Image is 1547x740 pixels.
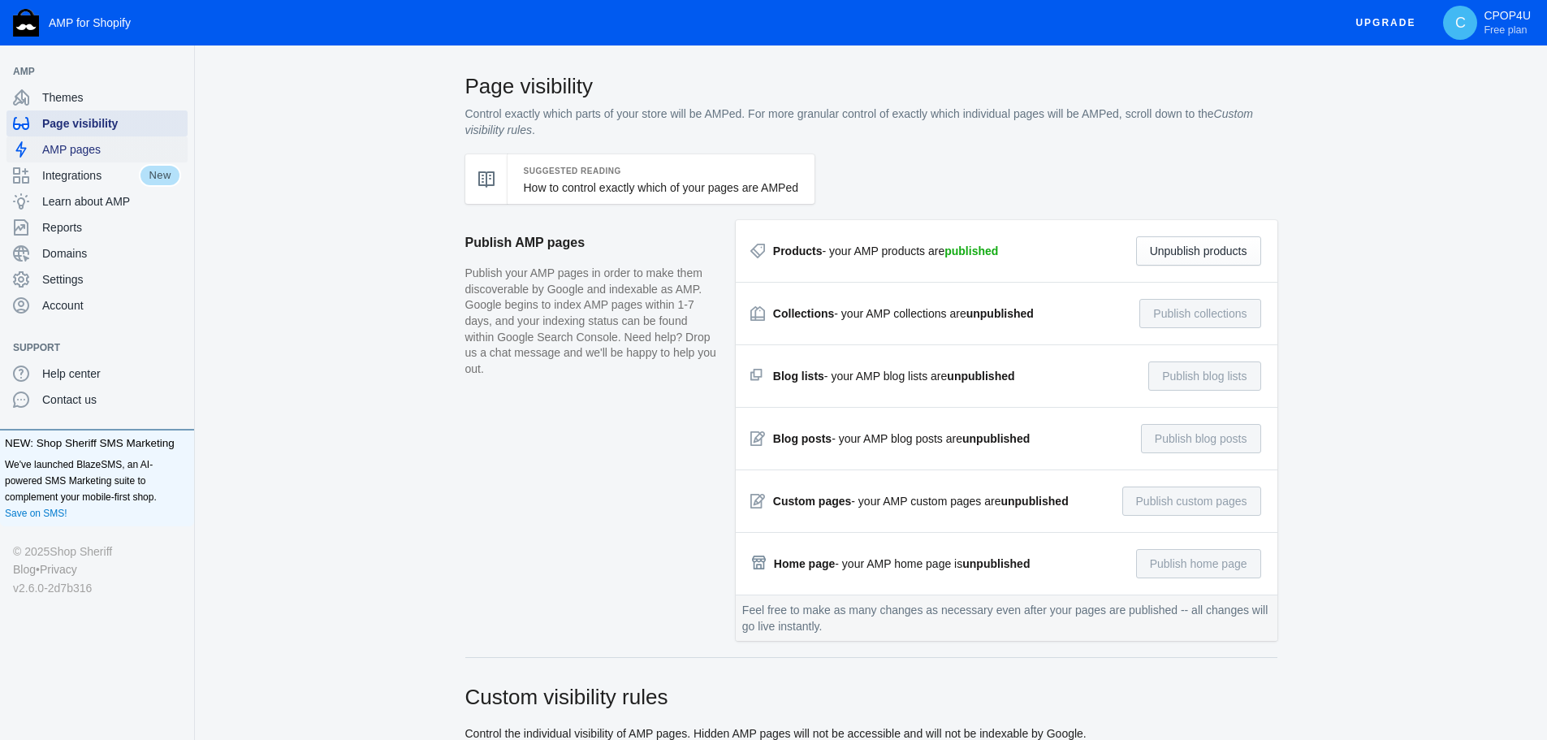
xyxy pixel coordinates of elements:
button: Upgrade [1342,8,1428,38]
a: Reports [6,214,188,240]
div: © 2025 [13,543,181,560]
button: Add a sales channel [165,68,191,75]
h5: Suggested Reading [524,162,799,180]
span: Integrations [42,167,139,184]
a: How to control exactly which of your pages are AMPed [524,181,799,194]
a: Privacy [40,560,77,578]
img: Shop Sheriff Logo [13,9,39,37]
span: New [139,164,181,187]
p: Control exactly which parts of your store will be AMPed. For more granular control of exactly whi... [465,106,1277,138]
strong: Products [773,245,823,257]
a: Contact us [6,387,188,413]
strong: unpublished [1000,495,1068,508]
div: v2.6.0-2d7b316 [13,579,181,597]
iframe: Drift Widget Chat Controller [1466,659,1528,721]
button: Add a sales channel [165,344,191,351]
span: Upgrade [1355,8,1415,37]
span: Page visibility [42,115,181,132]
div: - your AMP blog lists are [773,368,1015,384]
div: - your AMP collections are [773,305,1034,322]
button: Publish blog lists [1148,361,1260,391]
div: - your AMP home page is [774,556,1031,572]
h2: Publish AMP pages [465,220,719,266]
a: Blog [13,560,36,578]
span: Help center [42,366,181,382]
h2: Page visibility [465,71,1277,101]
p: Publish your AMP pages in order to make them discoverable by Google and indexable as AMP. Google ... [465,266,719,377]
span: Reports [42,219,181,236]
div: • [13,560,181,578]
button: Publish home page [1136,549,1261,578]
span: Contact us [42,392,181,408]
div: - your AMP blog posts are [773,431,1030,447]
strong: Collections [773,307,834,320]
div: - your AMP products are [773,243,999,259]
button: Unpublish products [1136,236,1261,266]
p: CPOP4U [1484,9,1531,37]
strong: unpublished [962,557,1030,570]
span: C [1452,15,1468,31]
a: AMP pages [6,136,188,162]
span: Account [42,297,181,314]
span: Support [13,340,165,356]
span: Learn about AMP [42,193,181,210]
a: Domains [6,240,188,266]
span: AMP for Shopify [49,16,131,29]
strong: Blog posts [773,432,832,445]
strong: unpublished [947,370,1014,383]
a: Page visibility [6,110,188,136]
a: Account [6,292,188,318]
a: Shop Sheriff [50,543,112,560]
span: Themes [42,89,181,106]
a: IntegrationsNew [6,162,188,188]
span: Settings [42,271,181,288]
div: Feel free to make as many changes as necessary even after your pages are published -- all changes... [736,595,1277,641]
a: Settings [6,266,188,292]
span: AMP pages [42,141,181,158]
i: Custom visibility rules [465,107,1253,136]
strong: Blog lists [773,370,824,383]
button: Publish collections [1139,299,1260,328]
a: Themes [6,84,188,110]
span: Domains [42,245,181,262]
h2: Custom visibility rules [465,682,1277,712]
div: - your AMP custom pages are [773,493,1069,509]
button: Publish custom pages [1122,487,1261,516]
span: AMP [13,63,165,80]
span: Free plan [1484,24,1527,37]
strong: unpublished [962,432,1030,445]
a: Learn about AMP [6,188,188,214]
button: Publish blog posts [1141,424,1261,453]
a: Save on SMS! [5,505,67,521]
strong: published [944,245,998,257]
strong: Home page [774,557,835,570]
strong: unpublished [966,307,1034,320]
strong: Custom pages [773,495,851,508]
